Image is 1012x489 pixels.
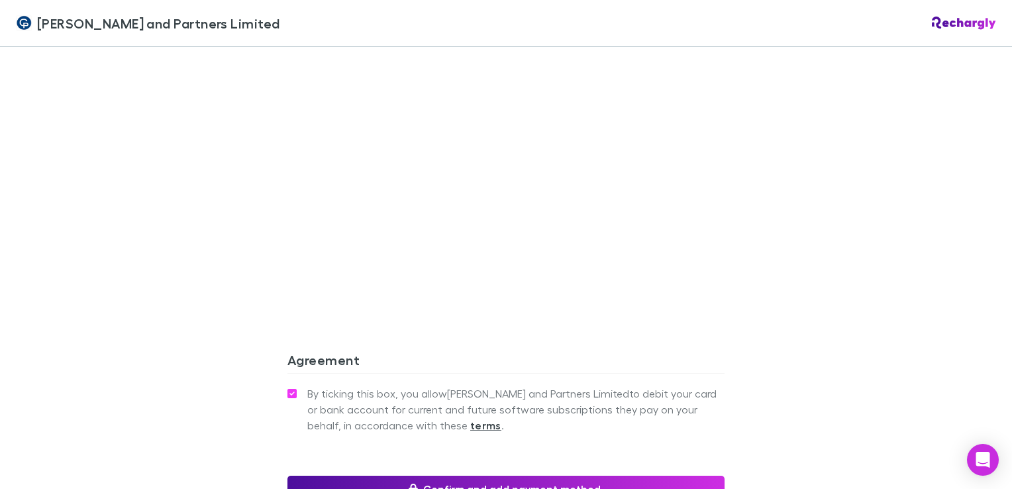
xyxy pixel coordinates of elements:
[932,17,996,30] img: Rechargly Logo
[37,13,280,33] span: [PERSON_NAME] and Partners Limited
[307,386,725,433] span: By ticking this box, you allow [PERSON_NAME] and Partners Limited to debit your card or bank acco...
[16,15,32,31] img: Coates and Partners Limited's Logo
[470,419,501,432] strong: terms
[287,352,725,373] h3: Agreement
[967,444,999,476] div: Open Intercom Messenger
